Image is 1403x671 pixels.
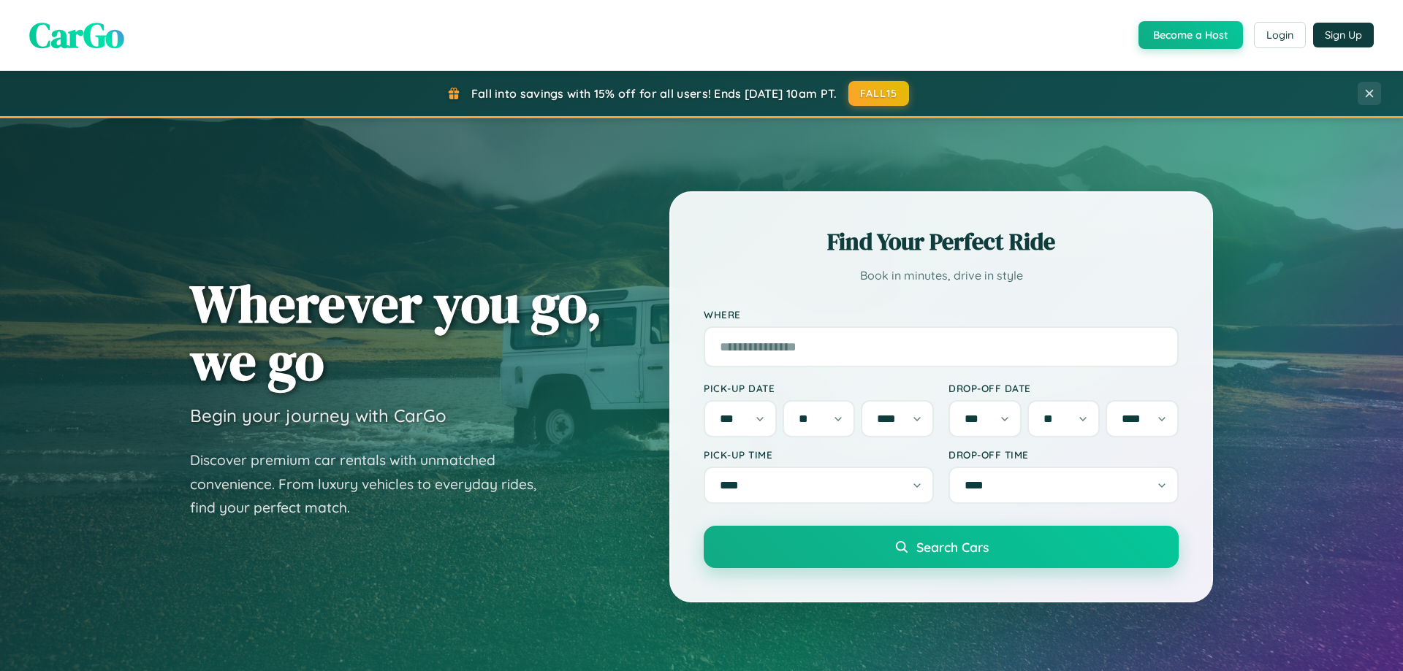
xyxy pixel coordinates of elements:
h3: Begin your journey with CarGo [190,404,446,426]
p: Book in minutes, drive in style [704,265,1179,286]
label: Drop-off Time [948,448,1179,461]
span: CarGo [29,11,124,59]
button: FALL15 [848,81,910,106]
button: Sign Up [1313,23,1374,47]
label: Pick-up Date [704,382,934,394]
h2: Find Your Perfect Ride [704,226,1179,258]
label: Drop-off Date [948,382,1179,394]
label: Pick-up Time [704,448,934,461]
span: Fall into savings with 15% off for all users! Ends [DATE] 10am PT. [471,86,837,101]
button: Become a Host [1138,21,1243,49]
p: Discover premium car rentals with unmatched convenience. From luxury vehicles to everyday rides, ... [190,448,555,520]
label: Where [704,308,1179,321]
button: Login [1254,22,1306,48]
h1: Wherever you go, we go [190,275,602,390]
button: Search Cars [704,526,1179,568]
span: Search Cars [916,539,989,555]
